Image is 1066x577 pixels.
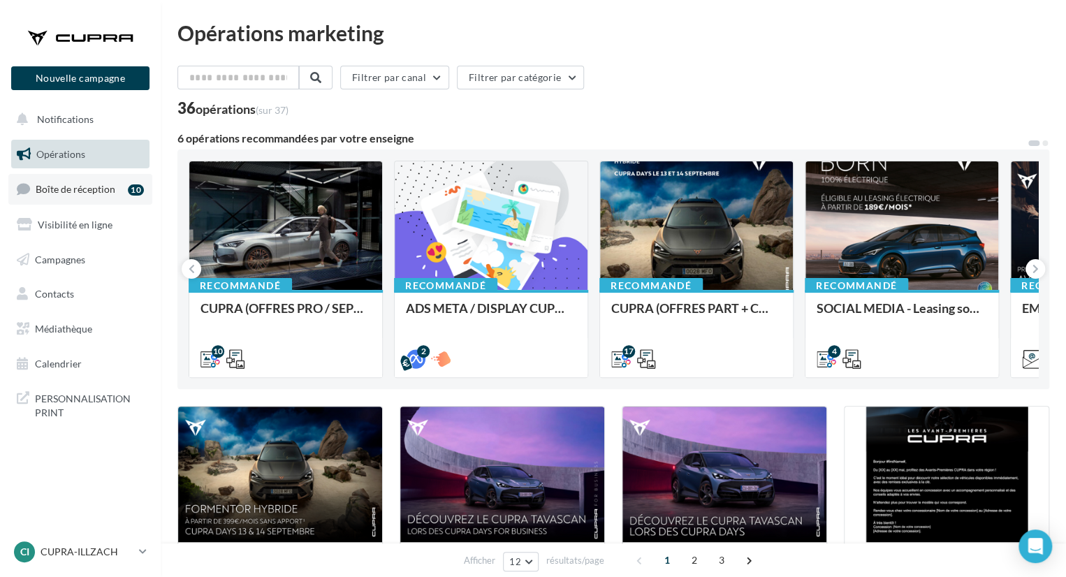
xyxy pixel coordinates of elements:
div: SOCIAL MEDIA - Leasing social électrique - CUPRA Born [817,301,987,329]
div: ADS META / DISPLAY CUPRA DAYS Septembre 2025 [406,301,576,329]
a: Contacts [8,279,152,309]
div: 17 [622,345,635,358]
a: Opérations [8,140,152,169]
div: Opérations marketing [177,22,1049,43]
a: Médiathèque [8,314,152,344]
span: 1 [656,549,678,571]
button: Nouvelle campagne [11,66,149,90]
span: 2 [683,549,706,571]
div: CUPRA (OFFRES PRO / SEPT) - SOCIAL MEDIA [200,301,371,329]
div: Recommandé [189,278,292,293]
div: CUPRA (OFFRES PART + CUPRA DAYS / SEPT) - SOCIAL MEDIA [611,301,782,329]
span: CI [20,545,29,559]
span: Calendrier [35,358,82,370]
span: Notifications [37,113,94,125]
span: Visibilité en ligne [38,219,112,231]
div: 10 [212,345,224,358]
button: 12 [503,552,539,571]
span: Campagnes [35,253,85,265]
a: Visibilité en ligne [8,210,152,240]
span: Médiathèque [35,323,92,335]
div: 10 [128,184,144,196]
a: Boîte de réception10 [8,174,152,204]
div: Recommandé [805,278,908,293]
a: Campagnes [8,245,152,275]
a: Calendrier [8,349,152,379]
div: 2 [417,345,430,358]
span: 3 [710,549,733,571]
div: 36 [177,101,289,116]
button: Filtrer par canal [340,66,449,89]
span: 12 [509,556,521,567]
button: Notifications [8,105,147,134]
div: 6 opérations recommandées par votre enseigne [177,133,1027,144]
div: opérations [196,103,289,115]
span: Opérations [36,148,85,160]
div: Recommandé [599,278,703,293]
span: résultats/page [546,554,604,567]
span: PERSONNALISATION PRINT [35,389,144,419]
span: Afficher [464,554,495,567]
div: Recommandé [394,278,497,293]
button: Filtrer par catégorie [457,66,584,89]
span: (sur 37) [256,104,289,116]
div: Open Intercom Messenger [1018,529,1052,563]
span: Boîte de réception [36,183,115,195]
a: PERSONNALISATION PRINT [8,384,152,425]
p: CUPRA-ILLZACH [41,545,133,559]
div: 4 [828,345,840,358]
a: CI CUPRA-ILLZACH [11,539,149,565]
span: Contacts [35,288,74,300]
